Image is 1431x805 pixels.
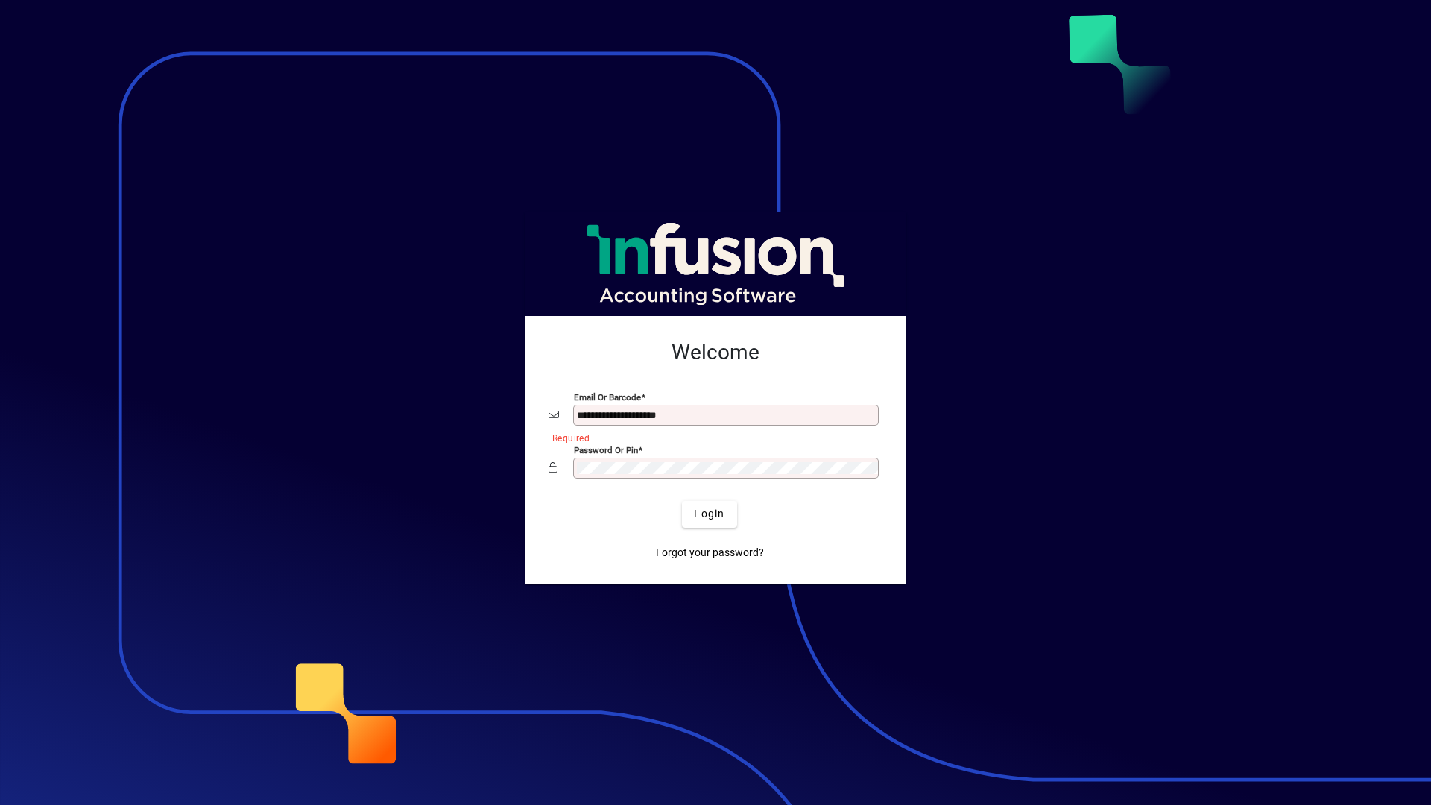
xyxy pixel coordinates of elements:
mat-label: Email or Barcode [574,391,641,402]
h2: Welcome [549,340,882,365]
span: Login [694,506,724,522]
mat-error: Required [552,429,871,445]
button: Login [682,501,736,528]
mat-label: Password or Pin [574,444,638,455]
span: Forgot your password? [656,545,764,561]
a: Forgot your password? [650,540,770,566]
